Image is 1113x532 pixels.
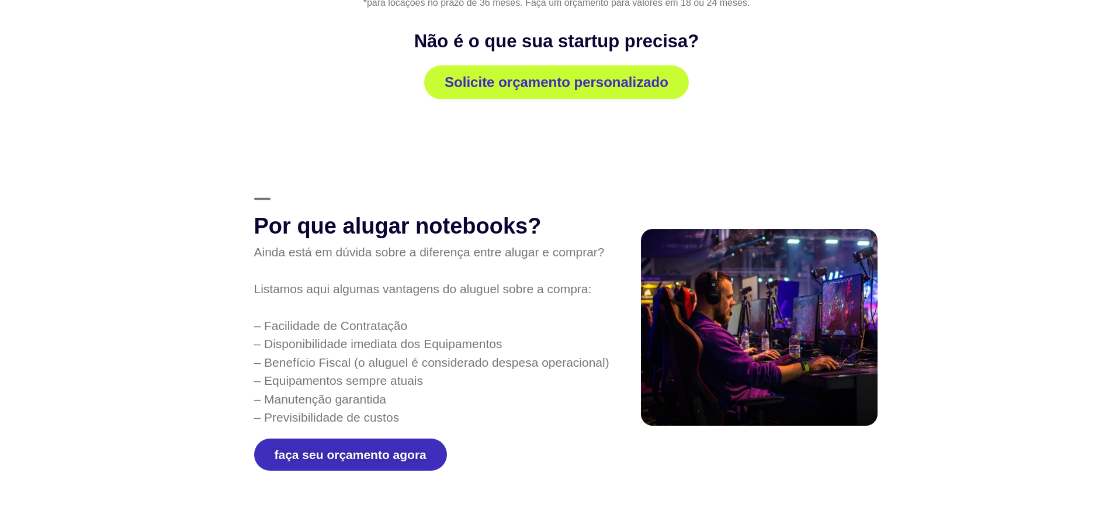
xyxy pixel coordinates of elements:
iframe: Chat Widget [903,383,1113,532]
span: Por que alugar notebooks? [254,214,542,238]
img: POR QUE ALUGAR COMPUTADOR É A MELHOR OPÇÃO? [641,229,878,426]
span: Solicite orçamento personalizado [445,75,668,89]
span: Tempo de Locação [158,193,227,202]
a: Solicite orçamento personalizado [424,65,689,99]
span: Número de telefone [158,49,230,58]
p: Ainda está em dúvida sobre a diferença entre alugar e comprar? Listamos aqui algumas vantagens do... [254,243,611,427]
h2: Não é o que sua startup precisa? [224,30,890,53]
div: Widget de chat [903,383,1113,532]
span: faça seu orçamento agora [275,448,427,461]
span: Cargo [158,97,180,106]
span: Tipo de Empresa [158,145,220,154]
span: Sobrenome [158,1,200,11]
a: faça seu orçamento agora [254,439,447,471]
